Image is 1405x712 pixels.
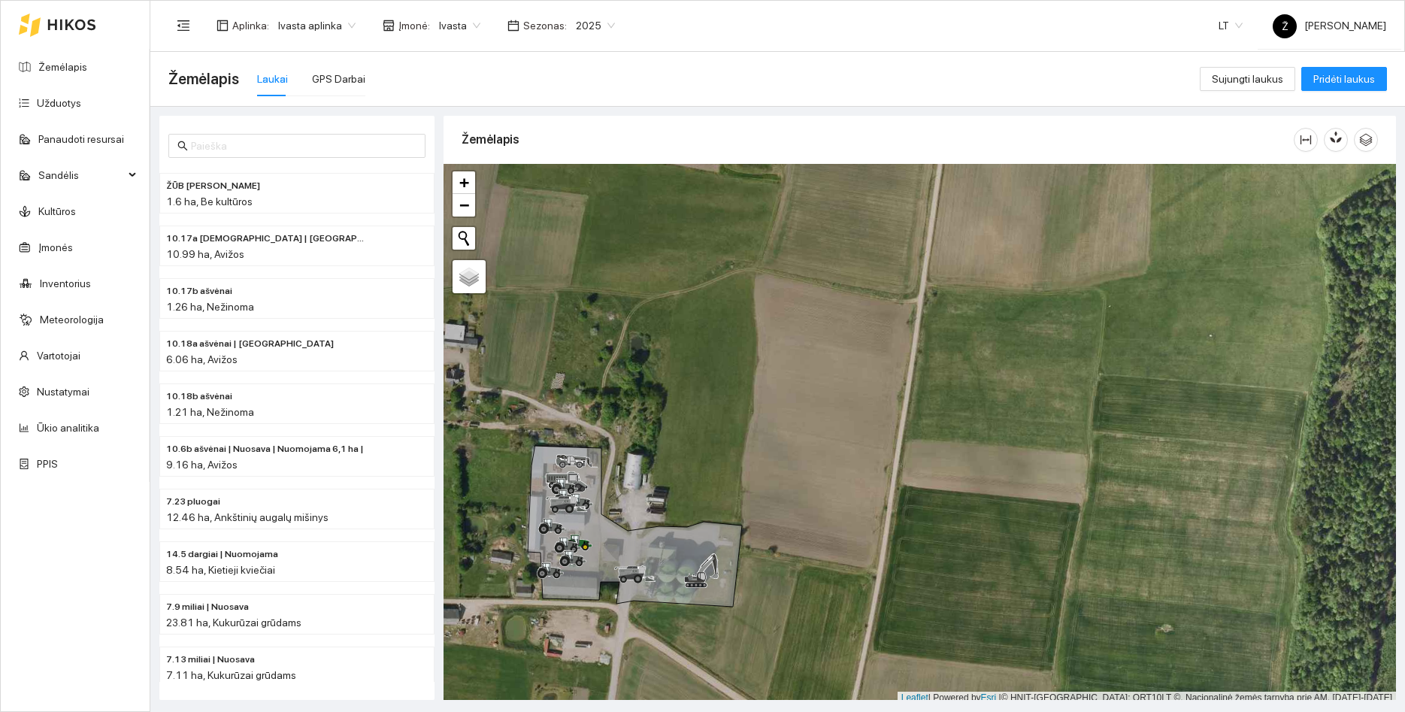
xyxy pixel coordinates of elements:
a: Įmonės [38,241,73,253]
a: Layers [453,260,486,293]
span: shop [383,20,395,32]
span: 10.17a ašvėnai | Nuomojama [166,232,368,246]
a: Inventorius [40,277,91,289]
button: column-width [1294,128,1318,152]
span: Ivasta [439,14,480,37]
span: 1.6 ha, Be kultūros [166,195,253,208]
span: 7.11 ha, Kukurūzai grūdams [166,669,296,681]
span: 9.16 ha, Avižos [166,459,238,471]
a: Ūkio analitika [37,422,99,434]
span: Žemėlapis [168,67,239,91]
a: Zoom in [453,171,475,194]
span: 2025 [576,14,615,37]
span: menu-fold [177,19,190,32]
span: Sezonas : [523,17,567,34]
span: 10.99 ha, Avižos [166,248,244,260]
a: Sujungti laukus [1200,73,1295,85]
a: PPIS [37,458,58,470]
span: 6.06 ha, Avižos [166,353,238,365]
span: 7.13 miliai | Nuosava [166,653,255,667]
a: Kultūros [38,205,76,217]
a: Užduotys [37,97,81,109]
a: Žemėlapis [38,61,87,73]
span: Pridėti laukus [1313,71,1375,87]
button: Pridėti laukus [1301,67,1387,91]
button: Initiate a new search [453,227,475,250]
span: calendar [507,20,519,32]
span: − [459,195,469,214]
span: Sandėlis [38,160,124,190]
span: ŽŪB IVASTA BAZĖ [166,179,260,193]
a: Leaflet [901,692,928,703]
div: Žemėlapis [462,118,1294,161]
a: Panaudoti resursai [38,133,124,145]
span: 10.18a ašvėnai | Nuomojama [166,337,334,351]
a: Pridėti laukus [1301,73,1387,85]
span: Ivasta aplinka [278,14,356,37]
span: 23.81 ha, Kukurūzai grūdams [166,617,301,629]
button: menu-fold [168,11,198,41]
span: [PERSON_NAME] [1273,20,1386,32]
div: | Powered by © HNIT-[GEOGRAPHIC_DATA]; ORT10LT ©, Nacionalinė žemės tarnyba prie AM, [DATE]-[DATE] [898,692,1396,704]
span: column-width [1294,134,1317,146]
span: 12.46 ha, Ankštinių augalų mišinys [166,511,329,523]
div: Laukai [257,71,288,87]
span: Ž [1282,14,1288,38]
span: 14.5 dargiai | Nuomojama [166,547,278,562]
span: layout [217,20,229,32]
span: 10.6b ašvėnai | Nuosava | Nuomojama 6,1 ha | [166,442,364,456]
a: Vartotojai [37,350,80,362]
span: Aplinka : [232,17,269,34]
a: Zoom out [453,194,475,217]
a: Meteorologija [40,314,104,326]
span: + [459,173,469,192]
span: | [999,692,1001,703]
a: Nustatymai [37,386,89,398]
button: Sujungti laukus [1200,67,1295,91]
span: 1.21 ha, Nežinoma [166,406,254,418]
span: 1.26 ha, Nežinoma [166,301,254,313]
span: LT [1219,14,1243,37]
span: 10.17b ašvėnai [166,284,232,298]
span: 10.18b ašvėnai [166,389,232,404]
span: search [177,141,188,151]
span: 7.23 pluogai [166,495,220,509]
span: 8.54 ha, Kietieji kviečiai [166,564,275,576]
span: Sujungti laukus [1212,71,1283,87]
input: Paieška [191,138,416,154]
span: Įmonė : [398,17,430,34]
a: Esri [981,692,997,703]
span: 7.9 miliai | Nuosava [166,600,249,614]
div: GPS Darbai [312,71,365,87]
